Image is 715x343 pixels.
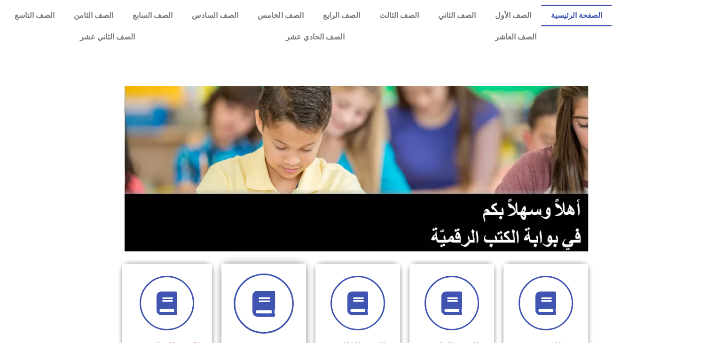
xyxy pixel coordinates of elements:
[369,5,428,26] a: الصف الثالث
[248,5,313,26] a: الصف الخامس
[428,5,485,26] a: الصف الثاني
[486,5,541,26] a: الصف الأول
[210,26,419,48] a: الصف الحادي عشر
[420,26,612,48] a: الصف العاشر
[541,5,612,26] a: الصفحة الرئيسية
[64,5,123,26] a: الصف الثامن
[313,5,369,26] a: الصف الرابع
[5,5,64,26] a: الصف التاسع
[182,5,248,26] a: الصف السادس
[123,5,182,26] a: الصف السابع
[5,26,210,48] a: الصف الثاني عشر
